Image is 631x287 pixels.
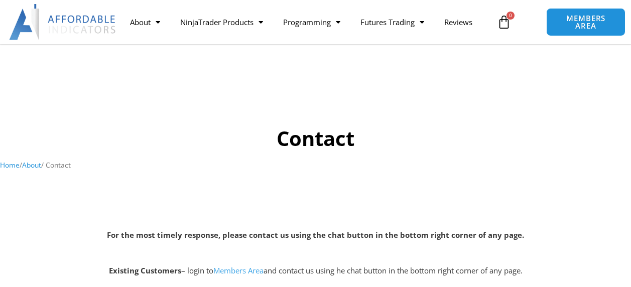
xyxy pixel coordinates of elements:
p: – login to and contact us using he chat button in the bottom right corner of any page. [5,264,626,278]
a: NinjaTrader Products [170,11,273,34]
a: Reviews [434,11,482,34]
span: 0 [507,12,515,20]
span: MEMBERS AREA [557,15,615,30]
a: About [22,160,41,170]
a: About [120,11,170,34]
a: 0 [482,8,526,37]
a: Programming [273,11,350,34]
strong: For the most timely response, please contact us using the chat button in the bottom right corner ... [107,230,524,240]
strong: Existing Customers [109,265,181,275]
nav: Menu [120,11,492,34]
a: MEMBERS AREA [546,8,625,36]
img: LogoAI | Affordable Indicators – NinjaTrader [9,4,117,40]
a: Futures Trading [350,11,434,34]
a: Members Area [213,265,264,275]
